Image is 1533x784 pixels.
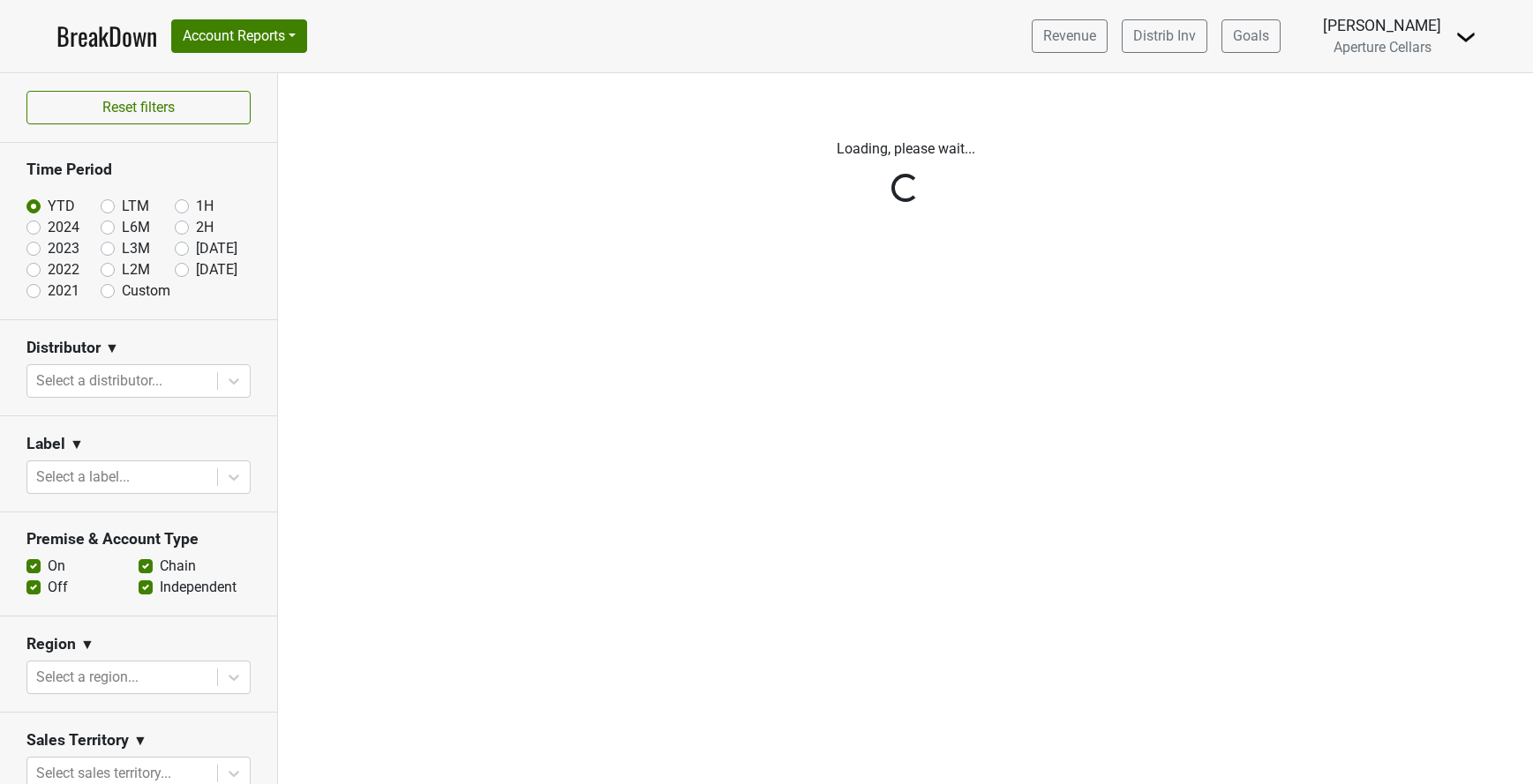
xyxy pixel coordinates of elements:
[171,19,307,53] button: Account Reports
[1334,39,1432,56] span: Aperture Cellars
[1032,19,1108,53] a: Revenue
[416,138,1395,160] p: Loading, please wait...
[1455,26,1477,48] img: Dropdown Menu
[56,18,157,55] a: BreakDown
[1323,14,1441,37] div: [PERSON_NAME]
[1122,19,1207,53] a: Distrib Inv
[1221,19,1281,53] a: Goals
